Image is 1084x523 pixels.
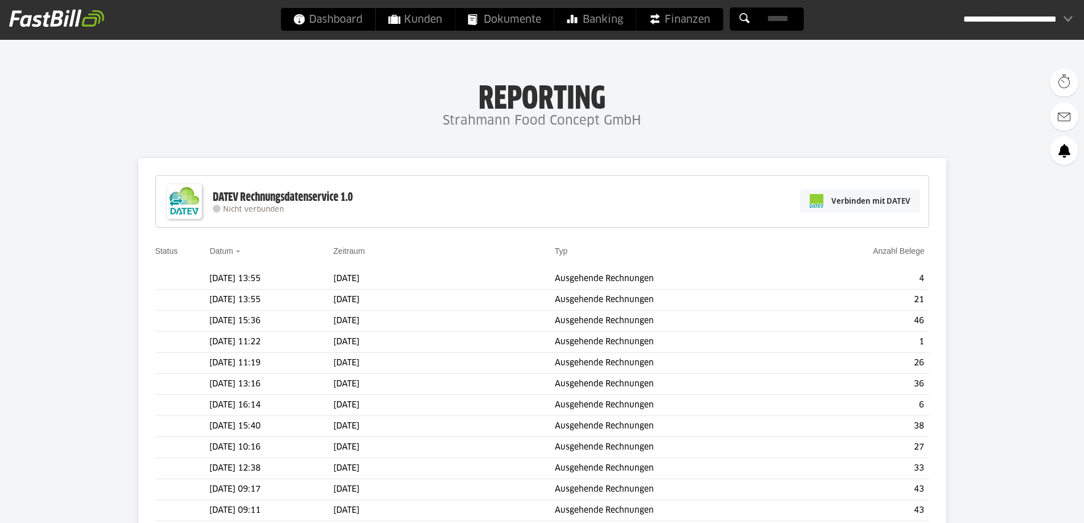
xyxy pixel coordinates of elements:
td: [DATE] 12:38 [209,458,333,479]
td: Ausgehende Rechnungen [555,395,794,416]
td: [DATE] 11:19 [209,353,333,374]
td: [DATE] [333,458,555,479]
td: [DATE] [333,437,555,458]
span: Finanzen [649,8,710,31]
td: [DATE] 10:16 [209,437,333,458]
td: Ausgehende Rechnungen [555,437,794,458]
td: [DATE] [333,290,555,311]
td: Ausgehende Rechnungen [555,479,794,500]
td: 21 [794,290,929,311]
a: Zeitraum [333,246,365,256]
td: [DATE] [333,311,555,332]
td: [DATE] 13:55 [209,269,333,290]
img: pi-datev-logo-farbig-24.svg [810,194,823,208]
td: Ausgehende Rechnungen [555,458,794,479]
span: Banking [567,8,623,31]
td: 27 [794,437,929,458]
td: [DATE] [333,395,555,416]
a: Status [155,246,178,256]
td: Ausgehende Rechnungen [555,269,794,290]
td: Ausgehende Rechnungen [555,353,794,374]
a: Dokumente [455,8,554,31]
td: [DATE] 13:16 [209,374,333,395]
img: fastbill_logo_white.png [9,9,104,27]
td: [DATE] 15:40 [209,416,333,437]
a: Datum [209,246,233,256]
td: 36 [794,374,929,395]
td: 46 [794,311,929,332]
span: Dashboard [293,8,362,31]
td: Ausgehende Rechnungen [555,416,794,437]
span: Dokumente [468,8,541,31]
td: [DATE] [333,479,555,500]
a: Kunden [376,8,455,31]
a: Dashboard [281,8,375,31]
td: [DATE] 15:36 [209,311,333,332]
span: Kunden [388,8,442,31]
a: Finanzen [636,8,723,31]
td: [DATE] [333,374,555,395]
td: 43 [794,479,929,500]
td: 38 [794,416,929,437]
td: [DATE] 09:17 [209,479,333,500]
td: 4 [794,269,929,290]
span: Verbinden mit DATEV [831,195,910,207]
td: 33 [794,458,929,479]
td: Ausgehende Rechnungen [555,311,794,332]
td: [DATE] [333,500,555,521]
td: 26 [794,353,929,374]
h1: Reporting [114,80,970,110]
td: [DATE] [333,332,555,353]
a: Verbinden mit DATEV [800,189,920,213]
td: Ausgehende Rechnungen [555,500,794,521]
td: [DATE] [333,353,555,374]
td: Ausgehende Rechnungen [555,374,794,395]
td: [DATE] 11:22 [209,332,333,353]
td: 6 [794,395,929,416]
div: DATEV Rechnungsdatenservice 1.0 [213,190,353,205]
a: Typ [555,246,568,256]
a: Banking [554,8,636,31]
td: [DATE] [333,416,555,437]
td: [DATE] 13:55 [209,290,333,311]
td: [DATE] 16:14 [209,395,333,416]
td: [DATE] 09:11 [209,500,333,521]
td: 1 [794,332,929,353]
td: Ausgehende Rechnungen [555,290,794,311]
a: Anzahl Belege [873,246,924,256]
img: DATEV-Datenservice Logo [162,179,207,224]
td: 43 [794,500,929,521]
img: sort_desc.gif [236,250,243,253]
td: Ausgehende Rechnungen [555,332,794,353]
span: Nicht verbunden [223,206,284,213]
td: [DATE] [333,269,555,290]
